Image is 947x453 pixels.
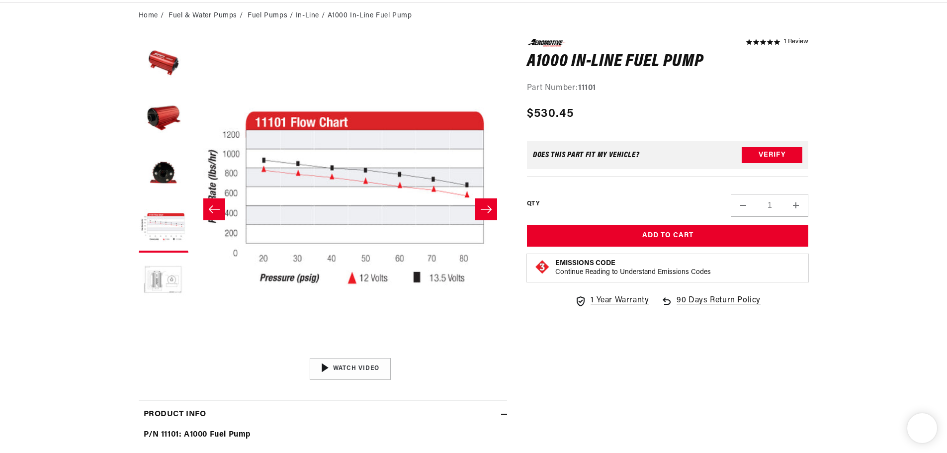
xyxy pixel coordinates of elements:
summary: Product Info [139,400,507,429]
a: Home [139,10,158,21]
span: 1 Year Warranty [591,294,649,307]
button: Load image 5 in gallery view [139,258,188,307]
button: Watch Video [310,358,391,380]
button: Add to Cart [527,225,809,247]
span: 90 Days Return Policy [677,294,761,317]
li: In-Line [296,10,328,21]
a: 1 reviews [784,39,808,46]
button: Load image 1 in gallery view [139,39,188,89]
button: Load image 4 in gallery view [139,203,188,253]
img: Emissions code [534,259,550,275]
button: Slide left [203,198,225,220]
li: A1000 In-Line Fuel Pump [328,10,412,21]
strong: Emissions Code [555,260,615,267]
div: Part Number: [527,82,809,95]
button: Load image 2 in gallery view [139,93,188,143]
label: QTY [527,200,539,208]
span: $530.45 [527,105,574,123]
h1: A1000 In-Line Fuel Pump [527,54,809,70]
p: Continue Reading to Understand Emissions Codes [555,268,711,277]
div: Does This part fit My vehicle? [533,151,640,159]
a: Fuel Pumps [248,10,287,21]
button: Load image 3 in gallery view [139,148,188,198]
a: 90 Days Return Policy [661,294,761,317]
button: Emissions CodeContinue Reading to Understand Emissions Codes [555,259,711,277]
button: Slide right [475,198,497,220]
media-gallery: Gallery Viewer [139,39,507,379]
strong: 11101 [578,84,596,92]
button: Verify [742,147,802,163]
nav: breadcrumbs [139,10,809,21]
a: 1 Year Warranty [575,294,649,307]
strong: P/N 11101: A1000 Fuel Pump [144,431,252,439]
h2: Product Info [144,408,206,421]
a: Fuel & Water Pumps [169,10,237,21]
